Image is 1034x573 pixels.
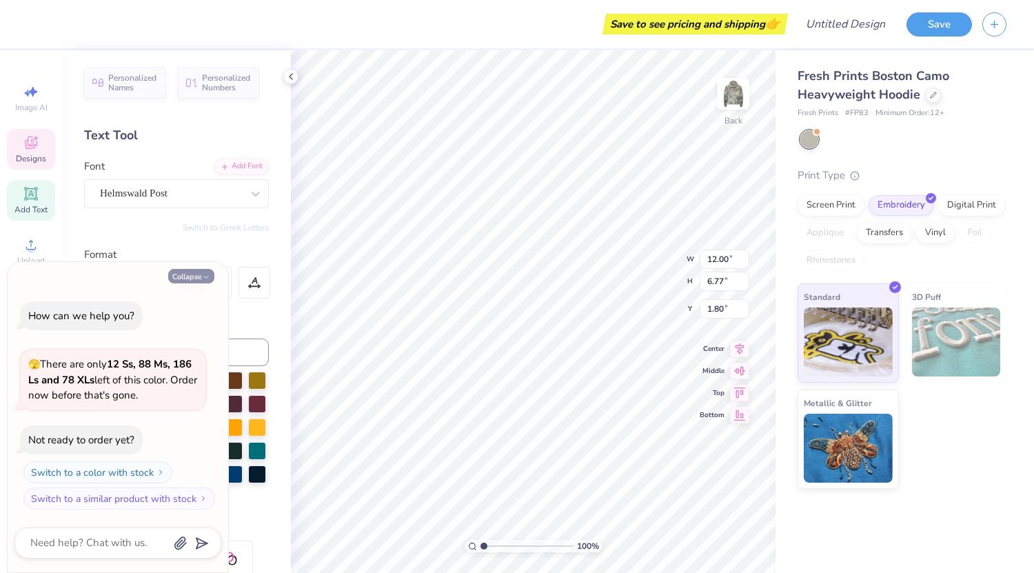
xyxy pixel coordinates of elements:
span: Center [700,344,724,354]
div: Vinyl [916,223,955,243]
div: Print Type [798,168,1006,183]
div: Digital Print [938,195,1005,216]
span: 3D Puff [912,290,941,304]
div: Back [724,114,742,127]
div: Embroidery [869,195,934,216]
div: Applique [798,223,853,243]
img: Standard [804,308,893,376]
span: # FP83 [845,108,869,119]
label: Font [84,159,105,174]
span: Minimum Order: 12 + [875,108,944,119]
button: Switch to Greek Letters [183,222,269,233]
button: Switch to a color with stock [23,461,172,483]
span: Personalized Names [108,73,157,92]
span: Metallic & Glitter [804,396,872,410]
span: Add Text [14,204,48,215]
img: Switch to a color with stock [156,468,165,476]
img: Switch to a similar product with stock [199,494,207,503]
span: Bottom [700,410,724,420]
img: Metallic & Glitter [804,414,893,483]
span: Fresh Prints Boston Camo Heavyweight Hoodie [798,68,949,103]
input: Untitled Design [795,10,896,38]
span: Designs [16,153,46,164]
div: Not ready to order yet? [28,433,134,447]
span: Image AI [15,102,48,113]
div: Text Tool [84,126,269,145]
div: Format [84,247,270,263]
div: Transfers [857,223,912,243]
div: Foil [959,223,991,243]
span: Upload [17,255,45,266]
span: 🫣 [28,358,40,371]
div: Add Font [214,159,269,174]
span: Standard [804,290,840,304]
button: Save [906,12,972,37]
div: How can we help you? [28,309,134,323]
span: Top [700,388,724,398]
img: 3D Puff [912,308,1001,376]
span: 100 % [577,540,599,552]
button: Collapse [168,269,214,283]
span: 👉 [765,15,780,32]
span: Personalized Numbers [202,73,251,92]
span: Fresh Prints [798,108,838,119]
div: Save to see pricing and shipping [606,14,784,34]
div: Screen Print [798,195,864,216]
span: Middle [700,366,724,376]
div: Rhinestones [798,250,864,271]
span: There are only left of this color. Order now before that's gone. [28,357,197,402]
button: Switch to a similar product with stock [23,487,215,510]
img: Back [720,80,747,108]
strong: 12 Ss, 88 Ms, 186 Ls and 78 XLs [28,357,192,387]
